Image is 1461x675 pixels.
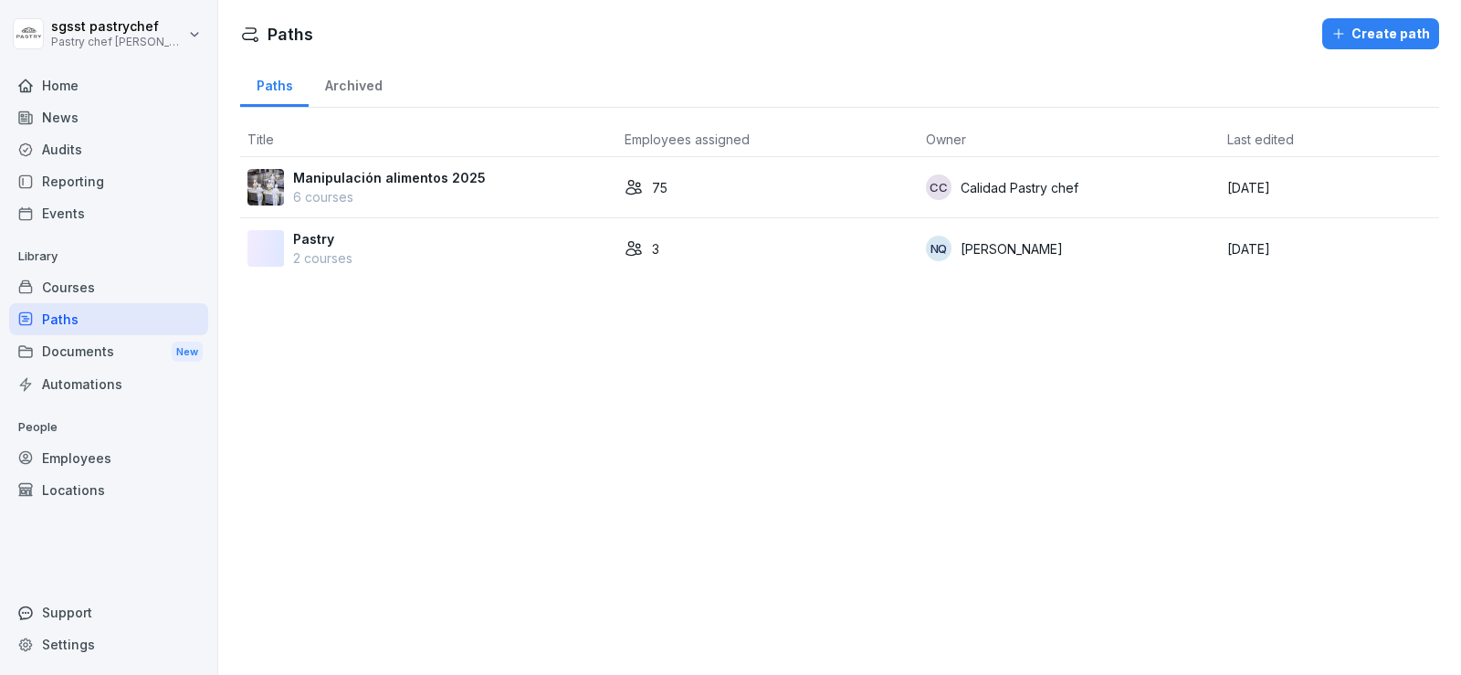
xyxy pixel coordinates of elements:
[1227,132,1294,147] span: Last edited
[1227,178,1432,197] p: [DATE]
[926,174,951,200] div: Cc
[1322,18,1439,49] button: Create path
[9,474,208,506] a: Locations
[293,187,486,206] p: 6 courses
[9,133,208,165] a: Audits
[9,303,208,335] a: Paths
[172,342,203,363] div: New
[9,271,208,303] a: Courses
[9,101,208,133] a: News
[652,239,659,258] p: 3
[1331,24,1430,44] div: Create path
[9,197,208,229] a: Events
[9,596,208,628] div: Support
[9,335,208,369] a: DocumentsNew
[240,60,309,107] a: Paths
[51,36,184,48] p: Pastry chef [PERSON_NAME] y Cocina gourmet
[961,178,1078,197] p: Calidad Pastry chef
[51,19,184,35] p: sgsst pastrychef
[652,178,667,197] p: 75
[9,335,208,369] div: Documents
[926,236,951,261] div: NQ
[247,132,274,147] span: Title
[1227,239,1432,258] p: [DATE]
[293,229,352,248] p: Pastry
[9,242,208,271] p: Library
[9,69,208,101] a: Home
[293,168,486,187] p: Manipulación alimentos 2025
[625,132,750,147] span: Employees assigned
[268,22,313,47] h1: Paths
[9,413,208,442] p: People
[293,248,352,268] p: 2 courses
[309,60,398,107] a: Archived
[926,132,966,147] span: Owner
[9,165,208,197] a: Reporting
[9,628,208,660] a: Settings
[9,368,208,400] a: Automations
[961,239,1063,258] p: [PERSON_NAME]
[9,442,208,474] a: Employees
[247,169,284,206] img: xrig9ngccgkbh355tbuziiw7.png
